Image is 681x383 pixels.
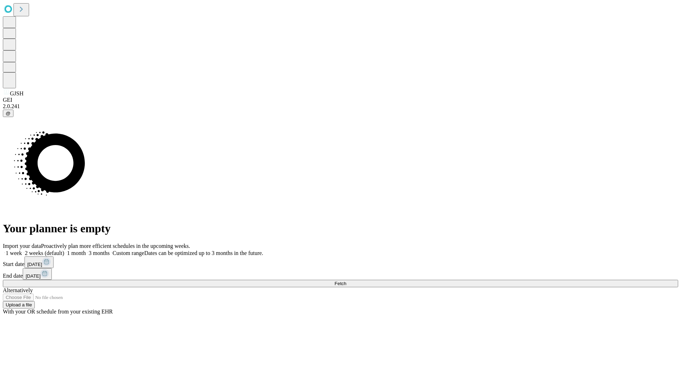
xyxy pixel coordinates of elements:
span: [DATE] [27,262,42,267]
span: With your OR schedule from your existing EHR [3,309,113,315]
h1: Your planner is empty [3,222,678,235]
div: Start date [3,256,678,268]
button: [DATE] [24,256,54,268]
div: End date [3,268,678,280]
span: Alternatively [3,287,33,293]
button: Upload a file [3,301,35,309]
div: GEI [3,97,678,103]
span: Fetch [334,281,346,286]
span: Dates can be optimized up to 3 months in the future. [144,250,263,256]
span: Custom range [112,250,144,256]
span: 2 weeks (default) [25,250,64,256]
div: 2.0.241 [3,103,678,110]
button: Fetch [3,280,678,287]
span: [DATE] [26,273,40,279]
span: 1 month [67,250,86,256]
button: @ [3,110,13,117]
span: GJSH [10,90,23,96]
span: Proactively plan more efficient schedules in the upcoming weeks. [41,243,190,249]
span: 3 months [89,250,110,256]
span: Import your data [3,243,41,249]
span: @ [6,111,11,116]
span: 1 week [6,250,22,256]
button: [DATE] [23,268,52,280]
